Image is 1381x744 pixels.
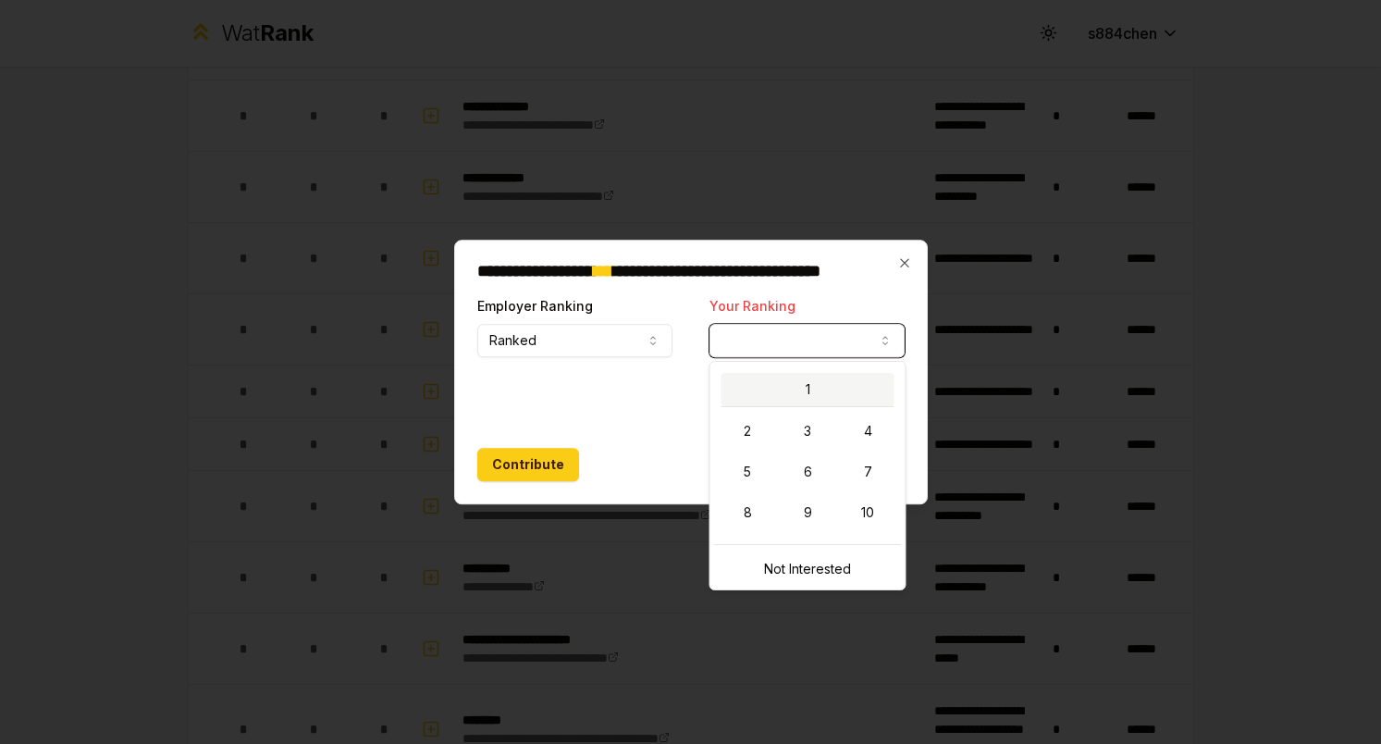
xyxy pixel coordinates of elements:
label: Employer Ranking [477,298,593,314]
span: 7 [864,463,872,481]
span: 9 [804,503,812,522]
button: Contribute [477,448,579,481]
span: 3 [804,422,811,440]
span: Not Interested [764,560,851,578]
span: 5 [744,463,751,481]
span: 4 [864,422,872,440]
span: 8 [744,503,752,522]
span: 2 [744,422,751,440]
span: 6 [804,463,812,481]
label: Your Ranking [709,298,795,314]
span: 1 [806,380,810,399]
span: 10 [861,503,874,522]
